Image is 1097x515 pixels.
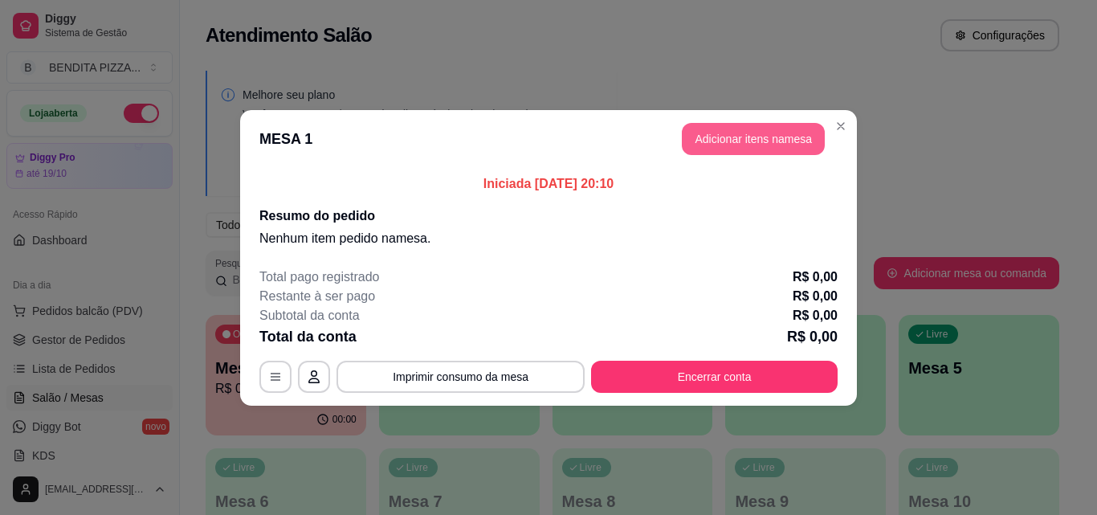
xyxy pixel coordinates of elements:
[682,123,825,155] button: Adicionar itens namesa
[336,361,585,393] button: Imprimir consumo da mesa
[793,287,838,306] p: R$ 0,00
[793,268,838,287] p: R$ 0,00
[259,268,379,287] p: Total pago registrado
[259,287,375,306] p: Restante à ser pago
[240,110,857,168] header: MESA 1
[259,306,360,325] p: Subtotal da conta
[259,206,838,226] h2: Resumo do pedido
[591,361,838,393] button: Encerrar conta
[793,306,838,325] p: R$ 0,00
[259,325,357,348] p: Total da conta
[828,113,854,139] button: Close
[259,229,838,248] p: Nenhum item pedido na mesa .
[259,174,838,194] p: Iniciada [DATE] 20:10
[787,325,838,348] p: R$ 0,00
